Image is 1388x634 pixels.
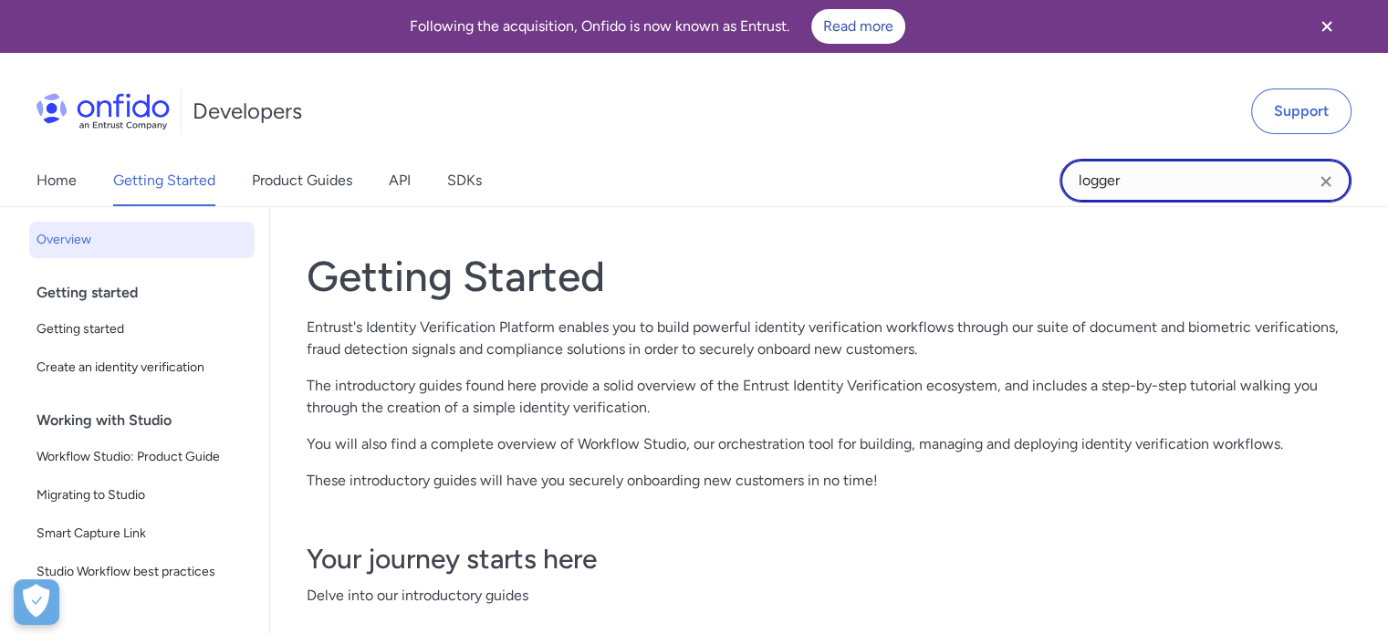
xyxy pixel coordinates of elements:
a: Support [1251,88,1351,134]
h1: Getting Started [307,251,1351,302]
p: Entrust's Identity Verification Platform enables you to build powerful identity verification work... [307,317,1351,360]
a: Product Guides [252,155,352,206]
svg: Clear search field button [1315,171,1337,192]
a: Smart Capture Link [29,515,255,552]
a: Workflow Studio: Product Guide [29,439,255,475]
a: SDKs [447,155,482,206]
a: Read more [811,9,905,44]
span: Workflow Studio: Product Guide [37,446,247,468]
h1: Developers [193,97,302,126]
div: Cookie Preferences [14,579,59,625]
a: Studio Workflow best practices [29,554,255,590]
a: API [389,155,411,206]
a: Overview [29,222,255,258]
a: Home [37,155,77,206]
svg: Close banner [1316,16,1338,37]
div: Getting started [37,275,262,311]
span: Migrating to Studio [37,484,247,506]
h3: Your journey starts here [307,541,1351,577]
span: Create an identity verification [37,357,247,379]
a: Getting Started [113,155,215,206]
a: Create an identity verification [29,349,255,386]
span: Studio Workflow best practices [37,561,247,583]
p: You will also find a complete overview of Workflow Studio, our orchestration tool for building, m... [307,433,1351,455]
span: Getting started [37,318,247,340]
div: Working with Studio [37,402,262,439]
a: Migrating to Studio [29,477,255,514]
span: Smart Capture Link [37,523,247,545]
p: These introductory guides will have you securely onboarding new customers in no time! [307,470,1351,492]
button: Open Preferences [14,579,59,625]
span: Delve into our introductory guides [307,585,1351,607]
input: Onfido search input field [1059,159,1351,203]
a: Getting started [29,311,255,348]
span: Overview [37,229,247,251]
button: Close banner [1293,4,1361,49]
img: Onfido Logo [37,93,170,130]
div: Following the acquisition, Onfido is now known as Entrust. [22,9,1293,44]
p: The introductory guides found here provide a solid overview of the Entrust Identity Verification ... [307,375,1351,419]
